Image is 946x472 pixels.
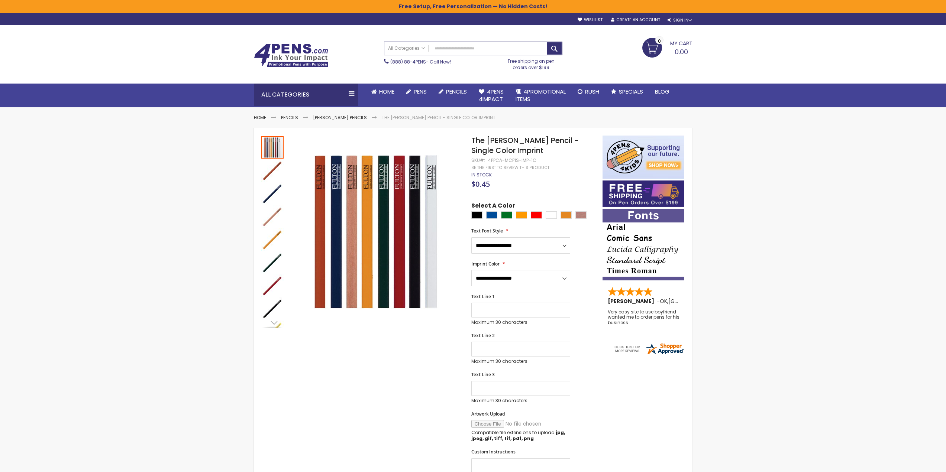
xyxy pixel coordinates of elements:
div: Natural [575,211,587,219]
span: Text Line 1 [471,293,495,300]
div: Green [501,211,512,219]
a: 4PROMOTIONALITEMS [510,84,572,108]
img: The Carpenter Pencil - Single Color Imprint [261,228,284,251]
li: The [PERSON_NAME] Pencil - Single Color Imprint [382,115,495,121]
a: 4pens.com certificate URL [613,351,685,357]
p: Compatible file extensions to upload: [471,430,570,442]
a: 4Pens4impact [473,84,510,108]
a: Pens [400,84,433,100]
div: Dark Blue [486,211,497,219]
div: Red [531,211,542,219]
span: 4PROMOTIONAL ITEMS [516,88,566,103]
div: The Carpenter Pencil - Single Color Imprint [261,159,284,182]
img: The Carpenter Pencil - Single Color Imprint [261,159,284,182]
a: Create an Account [611,17,660,23]
div: The Carpenter Pencil - Single Color Imprint [261,297,284,320]
span: [GEOGRAPHIC_DATA] [668,297,723,305]
img: The Carpenter Pencil - Single Color Imprint [261,182,284,205]
a: Pencils [433,84,473,100]
img: 4Pens Custom Pens and Promotional Products [254,43,328,67]
div: Sign In [668,17,692,23]
a: Home [254,114,266,121]
div: The Carpenter Pencil - Single Color Imprint [261,205,284,228]
strong: SKU [471,157,485,163]
span: Blog [655,88,669,95]
a: Rush [572,84,605,100]
span: - Call Now! [390,59,451,65]
div: Free shipping on pen orders over $199 [500,55,562,70]
img: The Carpenter Pencil - Single Color Imprint [261,274,284,297]
a: Wishlist [578,17,603,23]
img: The Carpenter Pencil - Single Color Imprint [261,205,284,228]
div: White [546,211,557,219]
a: 0.00 0 [642,38,692,56]
a: Blog [649,84,675,100]
div: The Carpenter Pencil - Single Color Imprint [261,136,284,159]
a: Home [365,84,400,100]
span: - , [657,297,723,305]
a: Specials [605,84,649,100]
span: Specials [619,88,643,95]
img: The Carpenter Pencil - Single Color Imprint [261,251,284,274]
span: Artwork Upload [471,411,505,417]
img: The Carpenter Pencil - Single Color Imprint [292,146,462,316]
div: The Carpenter Pencil - Single Color Imprint [261,251,284,274]
img: 4pens.com widget logo [613,342,685,355]
a: Be the first to review this product [471,165,549,170]
span: 0.00 [675,47,688,56]
img: font-personalization-examples [603,209,684,280]
div: Black [471,211,482,219]
span: Select A Color [471,202,515,212]
div: 4PPCA-MCP1S-IMP-1C [488,157,536,163]
span: [PERSON_NAME] [608,297,657,305]
div: Availability [471,172,492,178]
div: Next [261,317,284,328]
div: School Bus Yellow [561,211,572,219]
span: In stock [471,172,492,178]
span: The [PERSON_NAME] Pencil - Single Color Imprint [471,135,579,156]
p: Maximum 30 characters [471,358,570,364]
span: Pens [414,88,427,95]
strong: jpg, jpeg, gif, tiff, tif, pdf, png [471,429,565,442]
div: The Carpenter Pencil - Single Color Imprint [261,274,284,297]
span: 0 [658,38,661,45]
span: 4Pens 4impact [479,88,504,103]
span: Pencils [446,88,467,95]
p: Maximum 30 characters [471,398,570,404]
span: OK [660,297,667,305]
a: Pencils [281,114,298,121]
div: The Carpenter Pencil - Single Color Imprint [261,182,284,205]
a: All Categories [384,42,429,54]
span: Custom Instructions [471,449,516,455]
span: Text Line 2 [471,332,495,339]
a: [PERSON_NAME] Pencils [313,114,367,121]
span: Text Font Style [471,228,503,234]
a: (888) 88-4PENS [390,59,426,65]
span: Home [379,88,394,95]
div: Orange [516,211,527,219]
div: All Categories [254,84,358,106]
img: 4pens 4 kids [603,136,684,179]
p: Maximum 30 characters [471,319,570,325]
span: Text Line 3 [471,371,495,378]
span: Imprint Color [471,261,500,267]
img: Free shipping on orders over $199 [603,180,684,207]
span: All Categories [388,45,425,51]
div: Very easy site to use boyfriend wanted me to order pens for his business [608,309,680,325]
img: The Carpenter Pencil - Single Color Imprint [261,297,284,320]
span: Rush [585,88,599,95]
span: $0.45 [471,179,490,189]
div: The Carpenter Pencil - Single Color Imprint [261,228,284,251]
